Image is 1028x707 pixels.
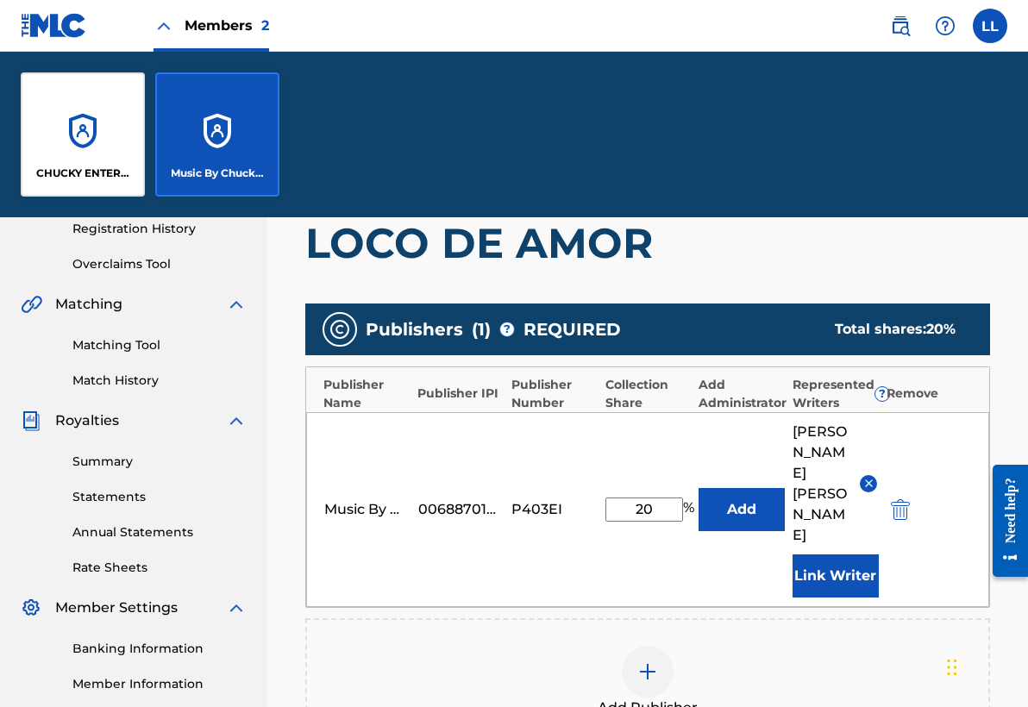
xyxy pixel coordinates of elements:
span: [PERSON_NAME] [PERSON_NAME] [793,422,848,546]
h1: LOCO DE AMOR [305,217,990,269]
div: Publisher IPI [417,385,503,403]
span: ? [500,322,514,336]
div: Publisher Number [511,376,597,412]
span: Member Settings [55,598,178,618]
a: Banking Information [72,640,247,658]
img: 12a2ab48e56ec057fbd8.svg [891,499,910,520]
div: Total shares: [835,319,956,340]
div: Remove [887,385,972,403]
button: Add [699,488,785,531]
a: Statements [72,488,247,506]
div: User Menu [973,9,1007,43]
img: expand [226,294,247,315]
div: Add Administrator [699,376,784,412]
a: Overclaims Tool [72,255,247,273]
iframe: Chat Widget [942,624,1028,707]
img: remove-from-list-button [862,477,875,490]
span: % [683,497,699,522]
span: Matching [55,294,122,315]
span: 2 [261,17,269,34]
img: add [637,661,658,682]
img: search [890,16,911,36]
a: Matching Tool [72,336,247,354]
span: 20 % [926,321,956,337]
span: Members [185,16,269,35]
span: ( 1 ) [472,316,491,342]
a: Registration History [72,220,247,238]
a: Summary [72,453,247,471]
a: Member Information [72,675,247,693]
img: MLC Logo [21,13,87,38]
a: AccountsMusic By Chucky Entertainment [155,72,279,197]
img: Matching [21,294,42,315]
img: expand [226,410,247,431]
div: Drag [947,641,957,693]
span: ? [875,387,889,401]
a: Annual Statements [72,523,247,541]
p: Music By Chucky Entertainment [171,166,265,181]
iframe: Resource Center [980,447,1028,595]
div: Represented Writers [793,376,878,412]
span: Royalties [55,410,119,431]
button: Link Writer [793,554,879,598]
a: Match History [72,372,247,390]
img: Close [154,16,174,36]
img: publishers [329,319,350,340]
img: help [935,16,956,36]
span: Publishers [366,316,463,342]
a: Rate Sheets [72,559,247,577]
a: AccountsCHUCKY ENTERTAINMENT MUSIC [21,72,145,197]
div: Publisher Name [323,376,409,412]
img: Royalties [21,410,41,431]
img: Member Settings [21,598,41,618]
div: Collection Share [605,376,691,412]
img: expand [226,598,247,618]
span: REQUIRED [523,316,621,342]
a: Public Search [883,9,918,43]
p: CHUCKY ENTERTAINMENT MUSIC [36,166,130,181]
div: Help [928,9,962,43]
